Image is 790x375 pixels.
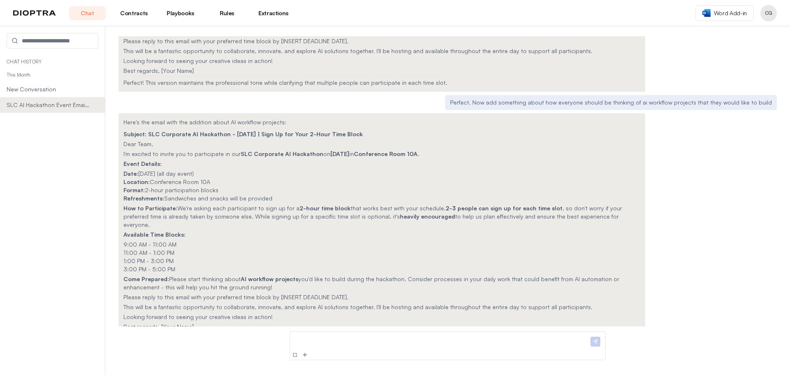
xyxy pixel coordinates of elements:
strong: Event Details: [123,160,162,167]
a: Extractions [255,6,292,20]
p: Best regards, [Your Name] [123,323,640,331]
strong: Come Prepared: [123,275,169,282]
span: 1:00 PM - 3:00 PM [123,257,174,264]
p: Perfect. Now add something about how everyone should be thinking of ai workflow projects that the... [450,98,772,107]
p: Here's the email with the addition about AI workflow projects: [123,118,640,126]
img: New Conversation [292,352,298,358]
span: New Conversation [7,85,89,93]
strong: Conference Room 10A [354,150,418,157]
a: Chat [69,6,106,20]
strong: 2-3 people can sign up for each time slot [446,205,562,212]
p: Please reply to this email with your preferred time block by [INSERT DEADLINE DATE]. [123,37,640,45]
span: 9:00 AM - 11:00 AM [123,241,177,248]
button: Profile menu [760,5,777,21]
strong: How to Participate: [123,205,177,212]
p: Best regards, [Your Name] [123,67,640,75]
p: This will be a fantastic opportunity to collaborate, innovate, and explore AI solutions together.... [123,47,640,55]
p: Looking forward to seeing your creative ideas in action! [123,313,640,321]
span: [DATE] (all day event) [138,170,194,177]
a: Contracts [116,6,152,20]
img: Add Files [302,352,308,358]
img: logo [13,10,56,16]
strong: Date: [123,170,138,177]
strong: Location: [123,178,150,185]
p: Looking forward to seeing your creative ideas in action! [123,57,640,65]
span: 2-hour participation blocks [145,186,218,193]
strong: AI workflow projects [241,275,298,282]
strong: Refreshments: [123,195,164,202]
p: I'm excited to invite you to participate in our on in . [123,150,640,158]
span: 11:00 AM - 1:00 PM [123,249,174,256]
strong: [DATE] [330,150,349,157]
strong: Available Time Blocks: [123,231,186,238]
p: Dear Team, [123,140,640,148]
p: Chat History [7,58,98,65]
span: Word Add-in [714,9,747,17]
img: Send [590,337,600,347]
img: word [702,9,711,17]
a: Word Add-in [695,5,754,21]
button: Add Files [301,351,309,359]
p: Perfect! This version maintains the professional tone while clarifying that multiple people can p... [123,79,640,87]
p: This will be a fantastic opportunity to collaborate, innovate, and explore AI solutions together.... [123,303,640,311]
a: Playbooks [162,6,199,20]
span: SLC AI Hackathon Event Email Draft [7,101,89,109]
p: We're asking each participant to sign up for a that works best with your schedule. , so don't wor... [123,204,640,229]
span: 3:00 PM - 5:00 PM [123,266,175,273]
strong: 2-hour time block [300,205,351,212]
strong: Format: [123,186,145,193]
button: New Conversation [291,351,299,359]
strong: SLC Corporate AI Hackathon [241,150,323,157]
a: Rules [209,6,245,20]
p: Please reply to this email with your preferred time block by [INSERT DEADLINE DATE]. [123,293,640,301]
strong: Subject: SLC Corporate AI Hackathon - [DATE] | Sign Up for Your 2-Hour Time Block [123,130,363,137]
span: Sandwiches and snacks will be provided [164,195,272,202]
strong: heavily encouraged [400,213,455,220]
p: Please start thinking about you'd like to build during the hackathon. Consider processes in your ... [123,275,640,291]
span: Conference Room 10A [150,178,210,185]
